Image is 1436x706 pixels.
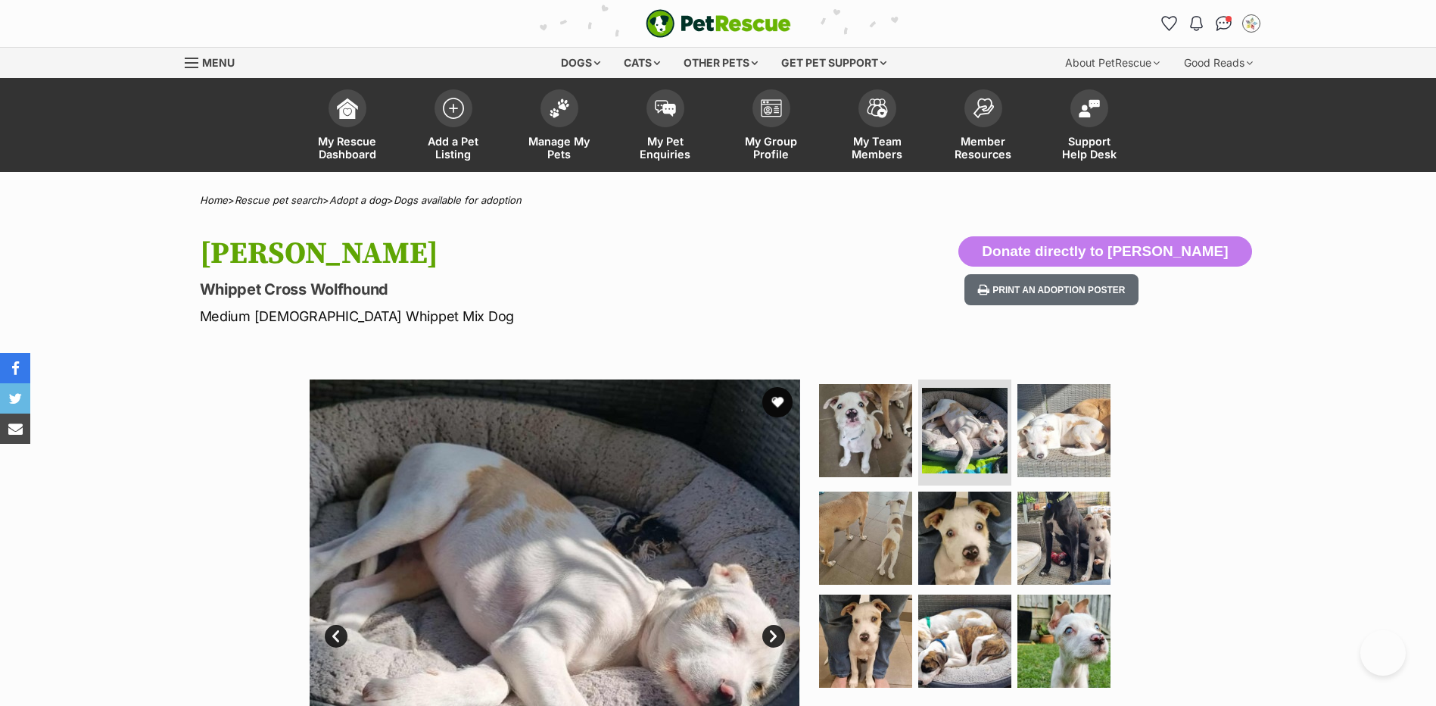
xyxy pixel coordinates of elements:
a: Dogs available for adoption [394,194,522,206]
img: Muswellbrook Animal Shelter profile pic [1244,16,1259,31]
a: My Group Profile [718,82,824,172]
a: Add a Pet Listing [400,82,506,172]
button: Donate directly to [PERSON_NAME] [958,236,1251,267]
span: My Group Profile [737,135,805,161]
img: Photo of Mindy [918,595,1011,688]
button: My account [1239,11,1263,36]
div: Good Reads [1173,48,1263,78]
span: Add a Pet Listing [419,135,487,161]
img: manage-my-pets-icon-02211641906a0b7f246fdf0571729dbe1e7629f14944591b6c1af311fb30b64b.svg [549,98,570,118]
p: Whippet Cross Wolfhound [200,279,840,300]
button: favourite [762,387,793,417]
img: dashboard-icon-eb2f2d2d3e046f16d808141f083e7271f6b2e854fb5c12c21221c1fb7104beca.svg [337,98,358,119]
img: Photo of Mindy [819,492,912,585]
a: Prev [325,625,347,648]
img: Photo of Mindy [819,384,912,477]
img: help-desk-icon-fdf02630f3aa405de69fd3d07c3f3aa587a6932b1a1747fa1d2bba05be0121f9.svg [1079,99,1100,117]
span: Support Help Desk [1055,135,1123,161]
div: About PetRescue [1054,48,1170,78]
img: chat-41dd97257d64d25036548639549fe6c8038ab92f7586957e7f3b1b290dea8141.svg [1216,16,1232,31]
a: PetRescue [646,9,791,38]
span: Member Resources [949,135,1017,161]
a: My Rescue Dashboard [294,82,400,172]
a: Menu [185,48,245,75]
span: My Rescue Dashboard [313,135,382,161]
button: Print an adoption poster [964,274,1139,305]
span: Manage My Pets [525,135,593,161]
a: Rescue pet search [235,194,322,206]
a: Conversations [1212,11,1236,36]
a: My Pet Enquiries [612,82,718,172]
iframe: Help Scout Beacon - Open [1360,630,1406,676]
a: Adopt a dog [329,194,387,206]
img: Photo of Mindy [922,388,1008,473]
img: logo-e224e6f780fb5917bec1dbf3a21bbac754714ae5b6737aabdf751b685950b380.svg [646,9,791,38]
a: Home [200,194,228,206]
img: Photo of Mindy [918,492,1011,585]
p: Medium [DEMOGRAPHIC_DATA] Whippet Mix Dog [200,306,840,326]
img: member-resources-icon-8e73f808a243e03378d46382f2149f9095a855e16c252ad45f914b54edf8863c.svg [973,98,994,118]
a: Support Help Desk [1036,82,1142,172]
img: Photo of Mindy [1017,384,1110,477]
img: Photo of Mindy [1017,595,1110,688]
div: Cats [613,48,671,78]
img: notifications-46538b983faf8c2785f20acdc204bb7945ddae34d4c08c2a6579f10ce5e182be.svg [1190,16,1202,31]
div: > > > [162,195,1275,206]
img: Photo of Mindy [1017,492,1110,585]
img: pet-enquiries-icon-7e3ad2cf08bfb03b45e93fb7055b45f3efa6380592205ae92323e6603595dc1f.svg [655,100,676,117]
img: group-profile-icon-3fa3cf56718a62981997c0bc7e787c4b2cf8bcc04b72c1350f741eb67cf2f40e.svg [761,99,782,117]
div: Dogs [550,48,611,78]
img: team-members-icon-5396bd8760b3fe7c0b43da4ab00e1e3bb1a5d9ba89233759b79545d2d3fc5d0d.svg [867,98,888,118]
span: Menu [202,56,235,69]
a: Manage My Pets [506,82,612,172]
h1: [PERSON_NAME] [200,236,840,271]
a: Favourites [1157,11,1182,36]
div: Get pet support [771,48,897,78]
div: Other pets [673,48,768,78]
img: Photo of Mindy [819,595,912,688]
span: My Pet Enquiries [631,135,699,161]
img: add-pet-listing-icon-0afa8454b4691262ce3f59096e99ab1cd57d4a30225e0717b998d2c9b9846f56.svg [443,98,464,119]
a: Member Resources [930,82,1036,172]
span: My Team Members [843,135,911,161]
button: Notifications [1185,11,1209,36]
a: My Team Members [824,82,930,172]
a: Next [762,625,785,648]
ul: Account quick links [1157,11,1263,36]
